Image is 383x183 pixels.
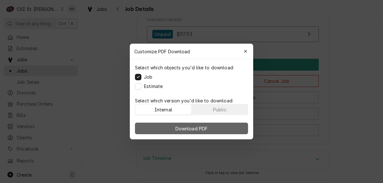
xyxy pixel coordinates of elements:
[213,106,227,113] div: Public
[135,123,248,134] button: Download PDF
[135,97,248,104] p: Select which version you'd like to download:
[144,83,163,90] label: Estimate
[130,44,253,59] div: Customize PDF Download
[174,125,209,132] span: Download PDF
[144,74,152,80] label: Job
[135,64,234,71] p: Select which objects you'd like to download:
[155,106,172,113] div: Internal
